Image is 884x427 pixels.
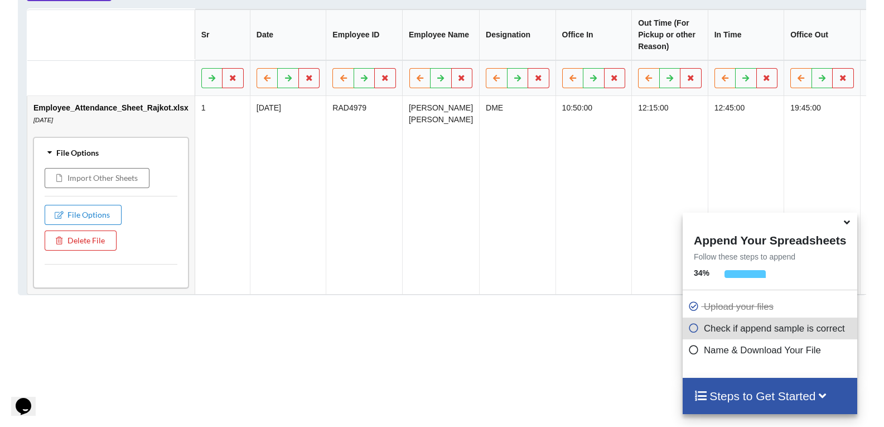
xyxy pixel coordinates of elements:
[45,205,122,225] button: File Options
[555,96,631,294] td: 10:50:00
[45,231,117,251] button: Delete File
[688,322,854,335] p: Check if append sample is correct
[708,96,784,294] td: 12:45:00
[45,168,149,188] button: Import Other Sheets
[631,96,708,294] td: 12:15:00
[694,389,846,403] h4: Steps to Get Started
[27,96,195,294] td: Employee_Attendance_Sheet_Rajkot.xlsx
[195,96,250,294] td: 1
[326,9,402,60] th: Employee ID
[683,231,857,247] h4: Append Your Spreadsheets
[688,343,854,357] p: Name & Download Your File
[784,9,860,60] th: Office Out
[11,382,47,416] iframe: chat widget
[479,96,555,294] td: DME
[694,268,709,277] b: 34 %
[688,300,854,314] p: Upload your files
[402,96,479,294] td: [PERSON_NAME] [PERSON_NAME]
[631,9,708,60] th: Out Time (For Pickup or other Reason)
[402,9,479,60] th: Employee Name
[250,9,326,60] th: Date
[555,9,631,60] th: Office In
[33,117,53,123] i: [DATE]
[708,9,784,60] th: In Time
[195,9,250,60] th: Sr
[326,96,402,294] td: RAD4979
[37,141,185,164] div: File Options
[784,96,860,294] td: 19:45:00
[683,251,857,262] p: Follow these steps to append
[479,9,555,60] th: Designation
[250,96,326,294] td: [DATE]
